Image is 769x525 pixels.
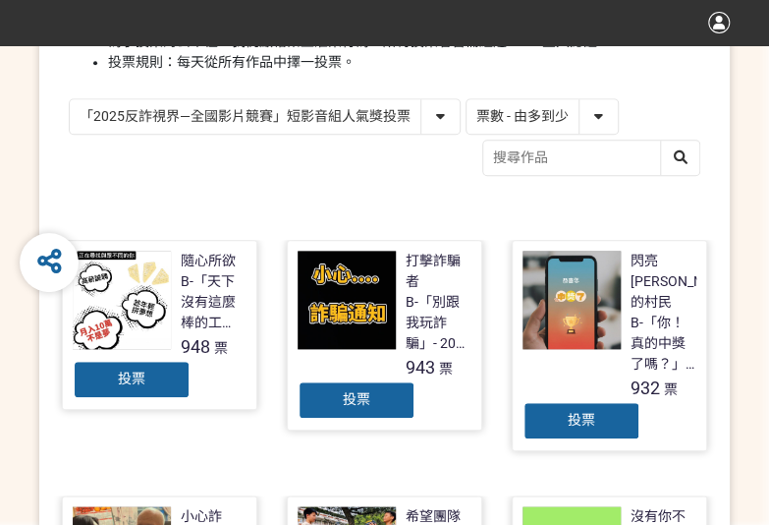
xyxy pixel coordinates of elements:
li: 投票規則：每天從所有作品中擇一投票。 [108,52,700,73]
span: 投票 [118,371,145,386]
span: 932 [631,378,660,398]
span: 票 [439,361,453,377]
div: 隨心所欲 [181,251,236,271]
div: 打擊詐騙者 [406,251,471,292]
a: 打擊詐騙者B-「別跟我玩詐騙」- 2025新竹市反詐視界影片徵件943票投票 [287,240,482,431]
div: B-「天下沒有這麼棒的工作，別讓你的求職夢變成惡夢！」- 2025新竹市反詐視界影片徵件 [181,271,247,333]
div: B-「別跟我玩詐騙」- 2025新竹市反詐視界影片徵件 [406,292,471,354]
input: 搜尋作品 [483,141,699,175]
span: 投票 [568,412,595,428]
span: 票 [664,381,678,397]
a: 閃亮[PERSON_NAME]的村民B-「你！真的中獎了嗎？」- 2025新竹市反詐視界影片徵件932票投票 [512,240,707,451]
div: 閃亮[PERSON_NAME]的村民 [631,251,736,313]
span: 投票 [343,391,370,407]
a: 隨心所欲B-「天下沒有這麼棒的工作，別讓你的求職夢變成惡夢！」- 2025新竹市反詐視界影片徵件948票投票 [62,240,257,410]
span: 943 [406,357,435,378]
span: 948 [181,336,210,357]
div: B-「你！真的中獎了嗎？」- 2025新竹市反詐視界影片徵件 [631,313,696,375]
span: 票 [214,340,228,356]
